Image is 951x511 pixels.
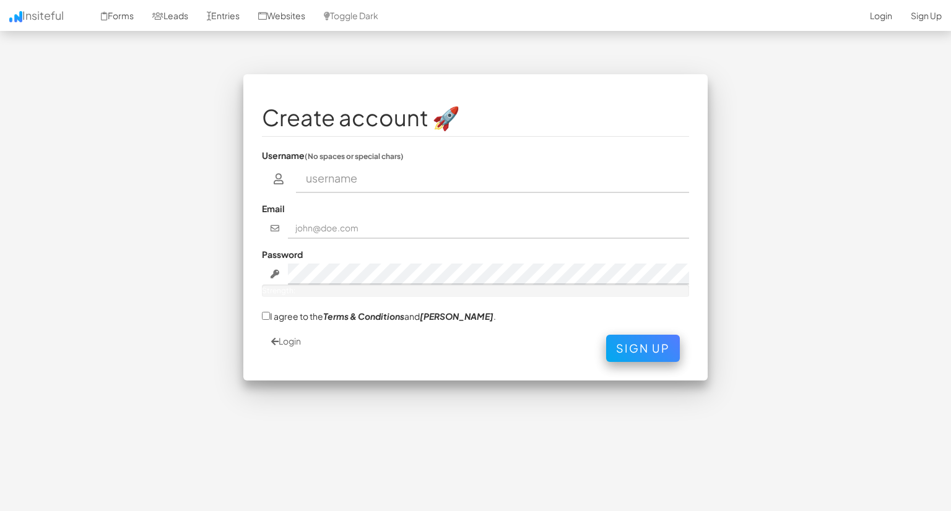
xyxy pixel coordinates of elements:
[262,149,404,161] label: Username
[271,335,301,346] a: Login
[262,248,303,260] label: Password
[262,312,270,320] input: I agree to theTerms & Conditionsand[PERSON_NAME].
[262,105,689,130] h1: Create account 🚀
[9,11,22,22] img: icon.png
[420,311,493,322] a: [PERSON_NAME]
[296,165,690,193] input: username
[262,309,496,322] label: I agree to the and .
[262,202,285,215] label: Email
[288,218,690,239] input: john@doe.com
[305,152,404,161] small: (No spaces or special chars)
[606,335,680,362] button: Sign Up
[323,311,404,322] a: Terms & Conditions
